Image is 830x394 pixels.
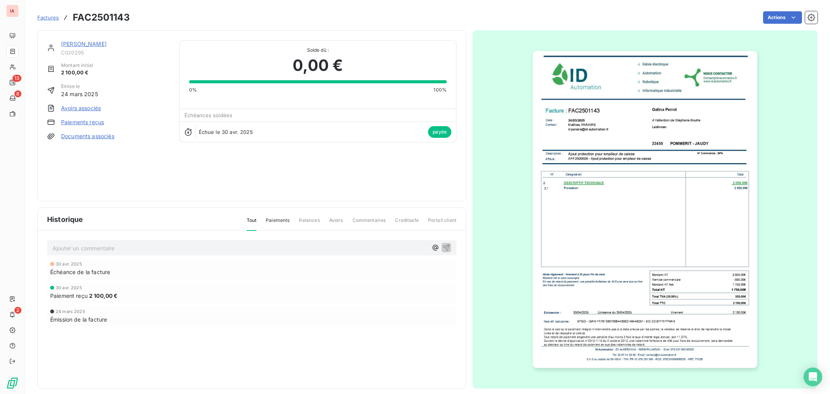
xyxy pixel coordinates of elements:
[47,214,83,225] span: Historique
[428,217,456,230] span: Portail client
[50,315,107,324] span: Émission de la facture
[50,292,88,300] span: Paiement reçu
[61,90,98,98] span: 24 mars 2025
[199,129,253,135] span: Échue le 30 avr. 2025
[189,86,197,93] span: 0%
[37,14,59,21] a: Factures
[184,112,233,118] span: Échéances soldées
[293,54,343,77] span: 0,00 €
[428,126,451,138] span: payée
[533,51,757,368] img: invoice_thumbnail
[12,75,21,82] span: 13
[6,377,19,389] img: Logo LeanPay
[61,132,114,140] a: Documents associés
[6,5,19,17] div: IA
[50,268,110,276] span: Échéance de la facture
[56,285,82,290] span: 30 avr. 2025
[14,307,21,314] span: 2
[61,69,93,77] span: 2 100,00 €
[61,49,170,56] span: C020295
[189,47,447,54] span: Solde dû :
[61,118,104,126] a: Paiements reçus
[61,104,101,112] a: Avoirs associés
[56,309,85,314] span: 24 mars 2025
[61,40,107,47] a: [PERSON_NAME]
[763,11,802,24] button: Actions
[247,217,257,231] span: Tout
[14,90,21,97] span: 8
[329,217,343,230] span: Avoirs
[395,217,419,230] span: Creditsafe
[73,11,130,25] h3: FAC2501143
[299,217,319,230] span: Relances
[56,262,82,266] span: 30 avr. 2025
[804,368,822,386] div: Open Intercom Messenger
[61,62,93,69] span: Montant initial
[353,217,386,230] span: Commentaires
[266,217,290,230] span: Paiements
[89,292,118,300] span: 2 100,00 €
[61,83,98,90] span: Émise le
[433,86,447,93] span: 100%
